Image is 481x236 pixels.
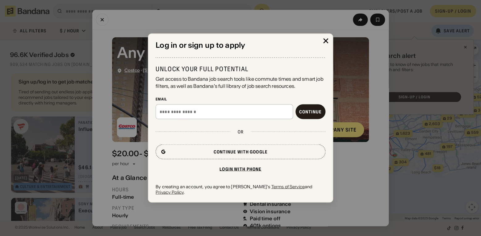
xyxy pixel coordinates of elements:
div: Unlock your full potential [156,65,325,73]
div: Continue with Google [213,149,267,154]
div: Continue [299,109,322,114]
div: Get access to Bandana job search tools like commute times and smart job filters, as well as Banda... [156,76,325,90]
a: Terms of Service [271,184,304,189]
div: or [237,129,243,134]
div: Log in or sign up to apply [156,41,325,50]
div: By creating an account, you agree to [PERSON_NAME]'s and . [156,184,325,195]
div: Email [156,97,325,102]
a: Privacy Policy [156,189,184,195]
div: Login with phone [220,167,261,171]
